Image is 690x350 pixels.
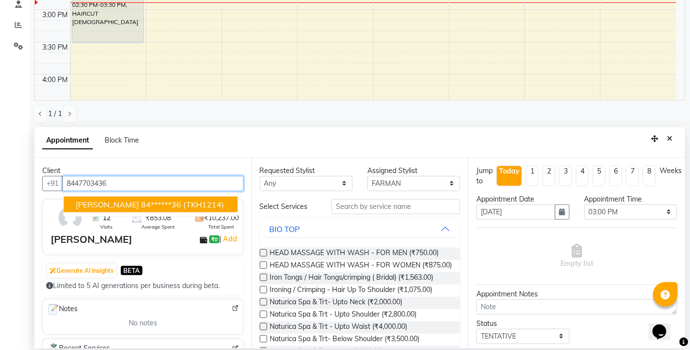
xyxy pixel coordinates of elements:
[220,233,239,245] span: |
[476,204,555,220] input: yyyy-mm-dd
[46,281,240,291] div: Limited to 5 AI generations per business during beta.
[41,42,70,53] div: 3:30 PM
[649,311,680,340] iframe: chat widget
[270,334,420,346] span: Naturica Spa & Trt- Below Shoulder (₹3,500.00)
[42,176,63,191] button: +91
[584,194,677,204] div: Appointment Time
[100,223,112,231] span: Visits
[660,166,682,176] div: Weeks
[121,266,142,275] span: BETA
[476,166,493,186] div: Jump to
[270,260,452,272] span: HEAD MASSAGE WITH WASH - FOR WOMEN (₹875.00)
[129,318,157,328] span: No notes
[260,166,353,176] div: Requested Stylist
[626,166,639,186] li: 7
[41,10,70,20] div: 3:00 PM
[576,166,589,186] li: 4
[270,321,408,334] span: Naturica Spa & Trt - Upto Waist (₹4,000.00)
[42,166,244,176] div: Client
[663,131,677,146] button: Close
[56,204,84,232] img: avatar
[145,213,171,223] span: ₹853.08
[204,213,239,223] span: ₹10,237.00
[264,220,457,238] button: BIO TOP
[643,166,656,186] li: 8
[62,176,244,191] input: Search by Name/Mobile/Email/Code
[76,200,139,209] span: [PERSON_NAME]
[103,213,110,223] span: 12
[41,75,70,85] div: 4:00 PM
[367,166,460,176] div: Assigned Stylist
[270,297,403,309] span: Naturica Spa & Trt- Upto Neck (₹2,000.00)
[609,166,622,186] li: 6
[499,166,520,176] div: Today
[270,285,433,297] span: Ironing / Crimping - Hair Up To Shoulder (₹1,075.00)
[221,233,239,245] a: Add
[543,166,555,186] li: 2
[47,264,116,278] button: Generate AI Insights
[270,248,439,260] span: HEAD MASSAGE WITH WASH - FOR MEN (₹750.00)
[593,166,606,186] li: 5
[47,303,78,316] span: Notes
[270,309,417,321] span: Naturica Spa & Trt - Upto Shoulder (₹2,800.00)
[331,199,460,214] input: Search by service name
[560,244,593,269] span: Empty list
[559,166,572,186] li: 3
[209,235,220,243] span: ₹0
[476,289,677,299] div: Appointment Notes
[105,136,139,145] span: Block Time
[48,109,62,119] span: 1 / 1
[252,202,324,212] div: Select Services
[526,166,539,186] li: 1
[476,319,569,329] div: Status
[270,223,300,235] div: BIO TOP
[141,223,175,231] span: Average Spent
[51,232,132,247] div: [PERSON_NAME]
[476,194,569,204] div: Appointment Date
[270,272,434,285] span: Iron Tongs / Hair Tongs/crimping ( Bridal) (₹1,563.00)
[183,200,224,209] span: (TKH1214)
[42,132,93,149] span: Appointment
[209,223,235,231] span: Total Spent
